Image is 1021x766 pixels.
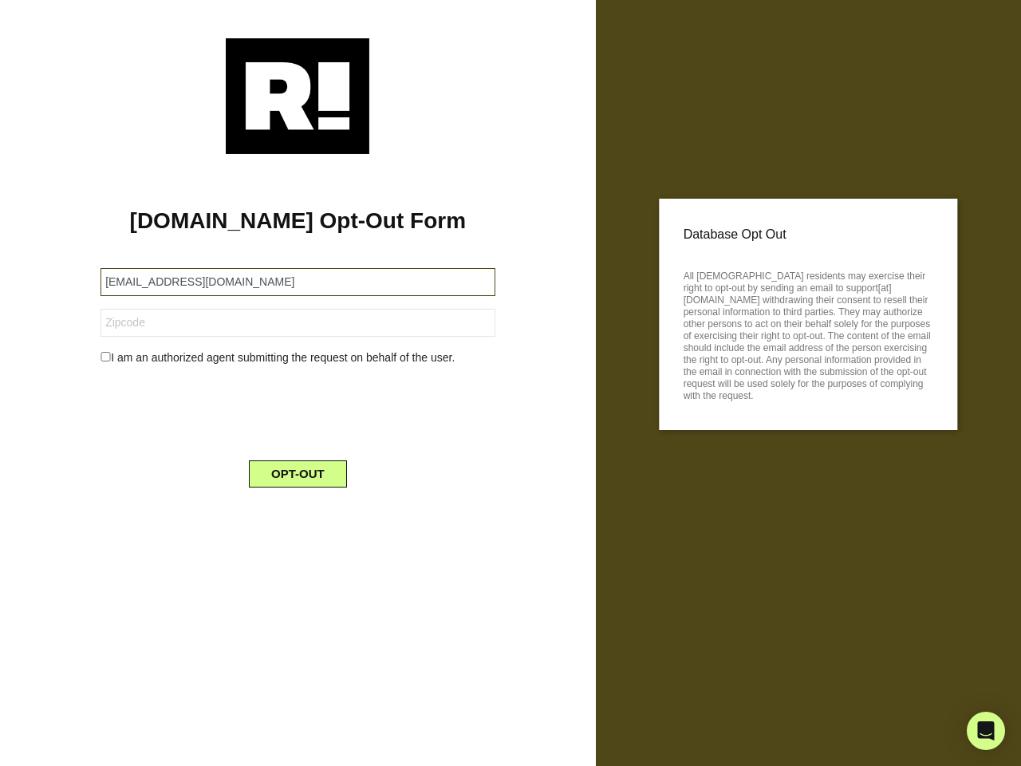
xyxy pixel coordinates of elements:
[101,268,495,296] input: Email Address
[684,266,933,402] p: All [DEMOGRAPHIC_DATA] residents may exercise their right to opt-out by sending an email to suppo...
[89,349,507,366] div: I am an authorized agent submitting the request on behalf of the user.
[226,38,369,154] img: Retention.com
[176,379,419,441] iframe: reCAPTCHA
[684,223,933,247] p: Database Opt Out
[24,207,572,235] h1: [DOMAIN_NAME] Opt-Out Form
[249,460,347,488] button: OPT-OUT
[967,712,1005,750] div: Open Intercom Messenger
[101,309,495,337] input: Zipcode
